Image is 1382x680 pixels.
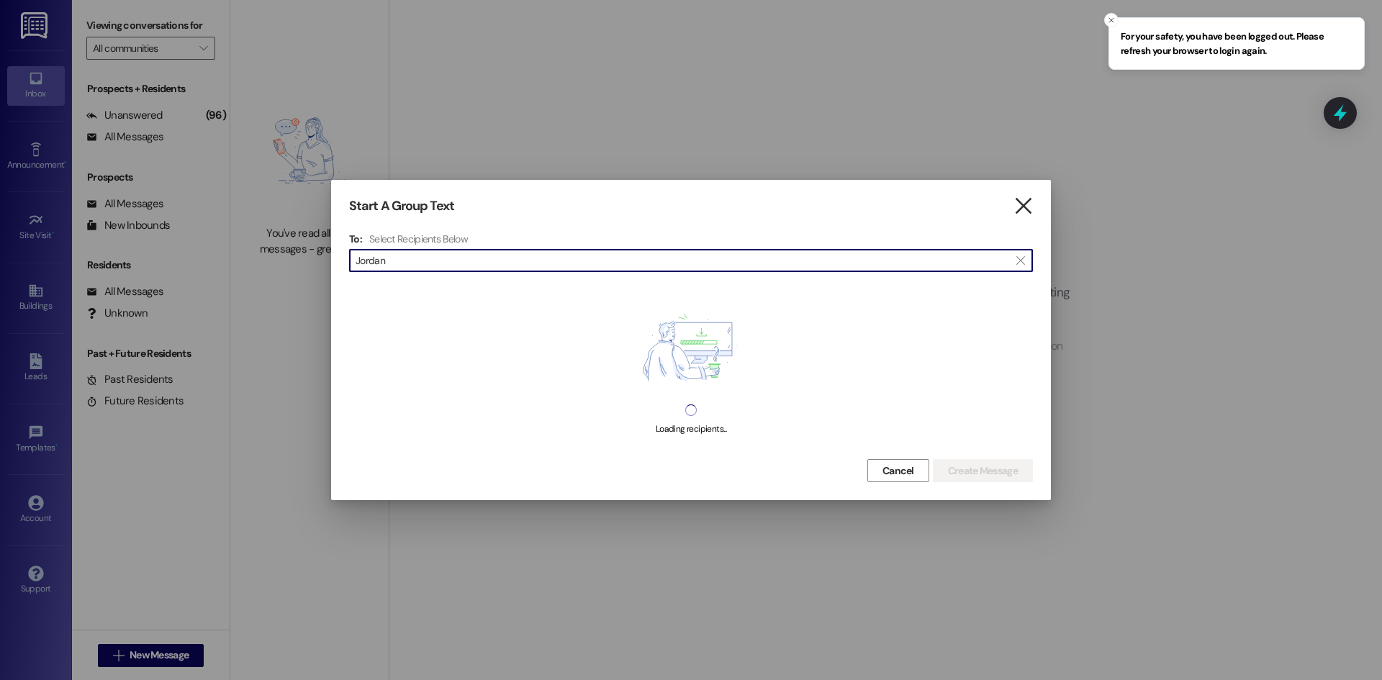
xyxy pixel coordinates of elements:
button: Close toast [1104,13,1119,27]
span: For your safety, you have been logged out. Please refresh your browser to login again. [1121,30,1352,58]
i:  [1016,255,1024,266]
h3: To: [349,232,362,245]
h4: Select Recipients Below [369,232,468,245]
h3: Start A Group Text [349,198,454,214]
button: Clear text [1009,250,1032,271]
i:  [1013,199,1033,214]
button: Cancel [867,459,929,482]
span: Cancel [882,463,914,479]
button: Create Message [933,459,1033,482]
span: Create Message [948,463,1018,479]
input: Search for any contact or apartment [356,250,1009,271]
div: Loading recipients... [656,422,726,437]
